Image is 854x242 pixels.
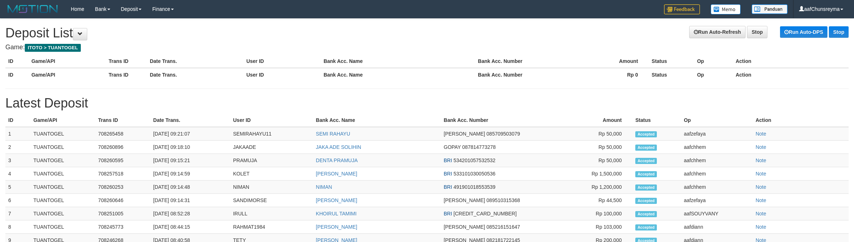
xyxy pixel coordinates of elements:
[635,184,657,191] span: Accepted
[694,55,733,68] th: Op
[106,55,147,68] th: Trans ID
[316,144,361,150] a: JAKA ADE SOLIHIN
[25,44,81,52] span: ITOTO > TUANTOGEL
[649,55,694,68] th: Status
[230,207,313,220] td: IRULL
[31,207,95,220] td: TUANTOGEL
[243,55,321,68] th: User ID
[635,145,657,151] span: Accepted
[664,4,700,14] img: Feedback.jpg
[5,181,31,194] td: 5
[28,68,106,81] th: Game/API
[441,114,563,127] th: Bank Acc. Number
[95,181,150,194] td: 708260253
[444,184,452,190] span: BRI
[5,194,31,207] td: 6
[5,154,31,167] td: 3
[681,154,753,167] td: aafchhem
[454,171,496,177] span: 533101030050536
[635,198,657,204] span: Accepted
[756,211,766,216] a: Note
[5,127,31,141] td: 1
[95,154,150,167] td: 708260595
[454,157,496,163] span: 534201057532532
[681,167,753,181] td: aafchhem
[444,131,485,137] span: [PERSON_NAME]
[563,167,632,181] td: Rp 1,500,000
[756,224,766,230] a: Note
[230,194,313,207] td: SANDIMORSE
[694,68,733,81] th: Op
[747,26,767,38] a: Stop
[230,127,313,141] td: SEMIRAHAYU11
[150,167,230,181] td: [DATE] 09:14:59
[756,197,766,203] a: Note
[316,211,357,216] a: KHOIRUL TAMIMI
[316,157,358,163] a: DENTA PRAMUJA
[150,181,230,194] td: [DATE] 09:14:48
[681,181,753,194] td: aafchhem
[563,141,632,154] td: Rp 50,000
[5,207,31,220] td: 7
[563,114,632,127] th: Amount
[147,68,243,81] th: Date Trans.
[711,4,741,14] img: Button%20Memo.svg
[31,167,95,181] td: TUANTOGEL
[313,114,441,127] th: Bank Acc. Name
[316,171,357,177] a: [PERSON_NAME]
[5,141,31,154] td: 2
[563,220,632,234] td: Rp 103,000
[635,171,657,177] span: Accepted
[681,127,753,141] td: aafzefaya
[756,157,766,163] a: Note
[649,68,694,81] th: Status
[563,194,632,207] td: Rp 44,500
[689,26,746,38] a: Run Auto-Refresh
[444,171,452,177] span: BRI
[444,197,485,203] span: [PERSON_NAME]
[95,141,150,154] td: 708260896
[5,114,31,127] th: ID
[95,127,150,141] td: 708265458
[487,197,520,203] span: 089510315368
[753,114,849,127] th: Action
[31,141,95,154] td: TUANTOGEL
[316,131,350,137] a: SEMI RAHAYU
[95,207,150,220] td: 708251005
[572,55,649,68] th: Amount
[444,157,452,163] span: BRI
[150,127,230,141] td: [DATE] 09:21:07
[5,68,28,81] th: ID
[733,68,849,81] th: Action
[632,114,681,127] th: Status
[5,55,28,68] th: ID
[444,144,461,150] span: GOPAY
[733,55,849,68] th: Action
[150,194,230,207] td: [DATE] 09:14:31
[230,154,313,167] td: PRAMUJA
[681,194,753,207] td: aafzefaya
[5,44,849,51] h4: Game:
[95,114,150,127] th: Trans ID
[230,167,313,181] td: KOLET
[487,131,520,137] span: 085709503079
[681,141,753,154] td: aafchhem
[95,220,150,234] td: 708245773
[321,55,475,68] th: Bank Acc. Name
[780,26,827,38] a: Run Auto-DPS
[756,131,766,137] a: Note
[316,197,357,203] a: [PERSON_NAME]
[635,211,657,217] span: Accepted
[316,224,357,230] a: [PERSON_NAME]
[635,131,657,137] span: Accepted
[321,68,475,81] th: Bank Acc. Name
[243,68,321,81] th: User ID
[756,144,766,150] a: Note
[681,220,753,234] td: aafdiann
[829,26,849,38] a: Stop
[563,181,632,194] td: Rp 1,200,000
[31,114,95,127] th: Game/API
[95,167,150,181] td: 708257518
[150,220,230,234] td: [DATE] 08:44:15
[462,144,496,150] span: 087814773278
